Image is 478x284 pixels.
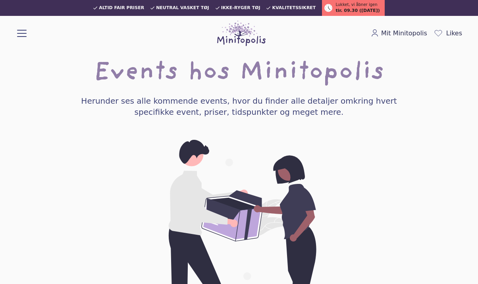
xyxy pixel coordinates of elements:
h4: Herunder ses alle kommende events, hvor du finder alle detaljer omkring hvert specifikke event, p... [61,95,417,118]
span: Lukket, vi åbner igen [335,2,377,8]
img: Minitopolis logo [217,21,266,46]
span: tir. 09.30 ([DATE]) [335,8,380,14]
span: Neutral vasket tøj [156,6,209,10]
span: Likes [446,29,462,38]
span: Mit Minitopolis [381,29,427,38]
h1: Events hos Minitopolis [94,60,384,86]
a: Mit Minitopolis [368,27,430,40]
span: Kvalitetssikret [272,6,316,10]
span: Ikke-ryger tøj [221,6,260,10]
a: Likes [430,27,465,40]
span: Altid fair priser [99,6,144,10]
